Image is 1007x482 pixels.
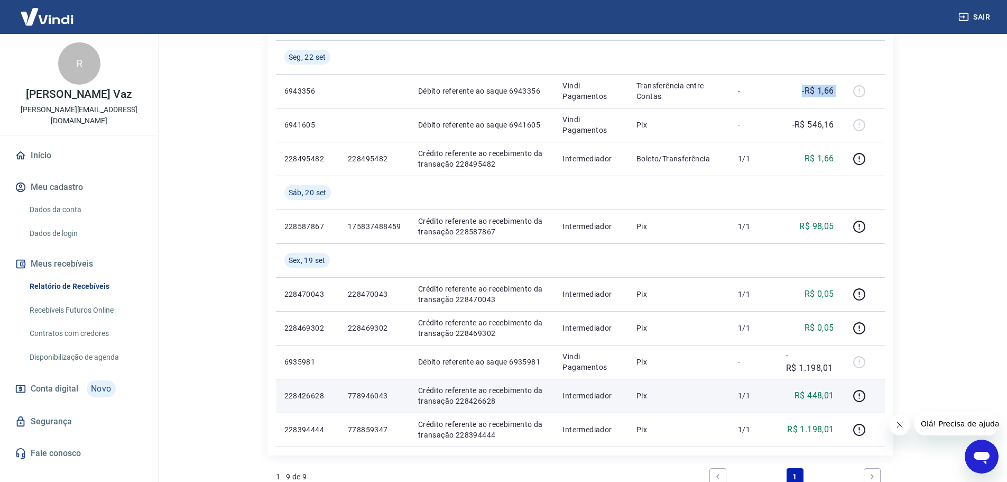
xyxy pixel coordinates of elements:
p: Crédito referente ao recebimento da transação 228587867 [418,216,546,237]
p: 175837488459 [348,221,401,232]
p: Crédito referente ao recebimento da transação 228470043 [418,284,546,305]
p: Boleto/Transferência [636,153,721,164]
p: 228469302 [284,323,331,333]
p: R$ 1,66 [805,152,834,165]
p: 6935981 [284,357,331,367]
a: Recebíveis Futuros Online [25,299,145,321]
p: -R$ 546,16 [792,119,834,131]
p: 228426628 [284,390,331,401]
p: Vindi Pagamentos [562,351,620,372]
p: Débito referente ao saque 6943356 [418,86,546,96]
p: 778946043 [348,390,401,401]
button: Meu cadastro [13,176,145,199]
p: Débito referente ao saque 6941605 [418,120,546,130]
span: Sáb, 20 set [289,187,327,198]
a: Segurança [13,410,145,433]
p: Crédito referente ao recebimento da transação 228394444 [418,419,546,440]
a: Contratos com credores [25,323,145,344]
p: Pix [636,120,721,130]
p: 1/1 [738,390,769,401]
p: Vindi Pagamentos [562,114,620,135]
p: 228394444 [284,424,331,435]
p: - [738,86,769,96]
a: Início [13,144,145,167]
p: 1/1 [738,221,769,232]
span: Novo [87,380,116,397]
button: Meus recebíveis [13,252,145,276]
a: Dados de login [25,223,145,244]
a: Disponibilização de agenda [25,347,145,368]
p: R$ 0,05 [805,288,834,301]
p: Pix [636,357,721,367]
p: - [738,120,769,130]
p: Intermediador [562,221,620,232]
p: 1/1 [738,424,769,435]
p: - [738,357,769,367]
p: 228469302 [348,323,401,333]
p: Pix [636,390,721,401]
p: Crédito referente ao recebimento da transação 228426628 [418,385,546,406]
p: Intermediador [562,153,620,164]
button: Sair [956,7,994,27]
p: 228470043 [284,289,331,299]
p: 228495482 [348,153,401,164]
iframe: Botão para abrir a janela de mensagens [965,440,999,474]
p: R$ 0,05 [805,322,834,334]
p: 778859347 [348,424,401,435]
p: Intermediador [562,323,620,333]
p: Débito referente ao saque 6935981 [418,357,546,367]
span: Sex, 19 set [289,255,326,266]
a: Relatório de Recebíveis [25,276,145,297]
p: [PERSON_NAME][EMAIL_ADDRESS][DOMAIN_NAME] [8,104,150,126]
p: Transferência entre Contas [636,80,721,102]
a: Fale conosco [13,442,145,465]
p: 6943356 [284,86,331,96]
p: 1/1 [738,323,769,333]
p: [PERSON_NAME] Vaz [26,89,132,100]
p: R$ 1.198,01 [787,423,834,436]
p: Pix [636,323,721,333]
p: 6941605 [284,120,331,130]
a: Dados da conta [25,199,145,221]
p: Pix [636,221,721,232]
p: Pix [636,289,721,299]
p: Pix [636,424,721,435]
iframe: Mensagem da empresa [914,412,999,435]
span: Seg, 22 set [289,52,326,62]
p: R$ 98,05 [799,220,834,233]
p: -R$ 1.198,01 [786,349,834,375]
p: 228495482 [284,153,331,164]
p: 228470043 [348,289,401,299]
iframe: Fechar mensagem [889,414,910,435]
p: 228587867 [284,221,331,232]
p: 1 - 9 de 9 [276,471,307,482]
p: Intermediador [562,424,620,435]
span: Olá! Precisa de ajuda? [6,7,89,16]
span: Conta digital [31,381,78,396]
p: Intermediador [562,390,620,401]
p: 1/1 [738,153,769,164]
p: 1/1 [738,289,769,299]
p: Vindi Pagamentos [562,80,620,102]
img: Vindi [13,1,81,33]
p: R$ 448,01 [794,389,834,402]
p: Crédito referente ao recebimento da transação 228495482 [418,148,546,169]
p: Intermediador [562,289,620,299]
div: R [58,42,100,85]
p: Crédito referente ao recebimento da transação 228469302 [418,317,546,339]
a: Conta digitalNovo [13,376,145,402]
p: -R$ 1,66 [802,85,834,97]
